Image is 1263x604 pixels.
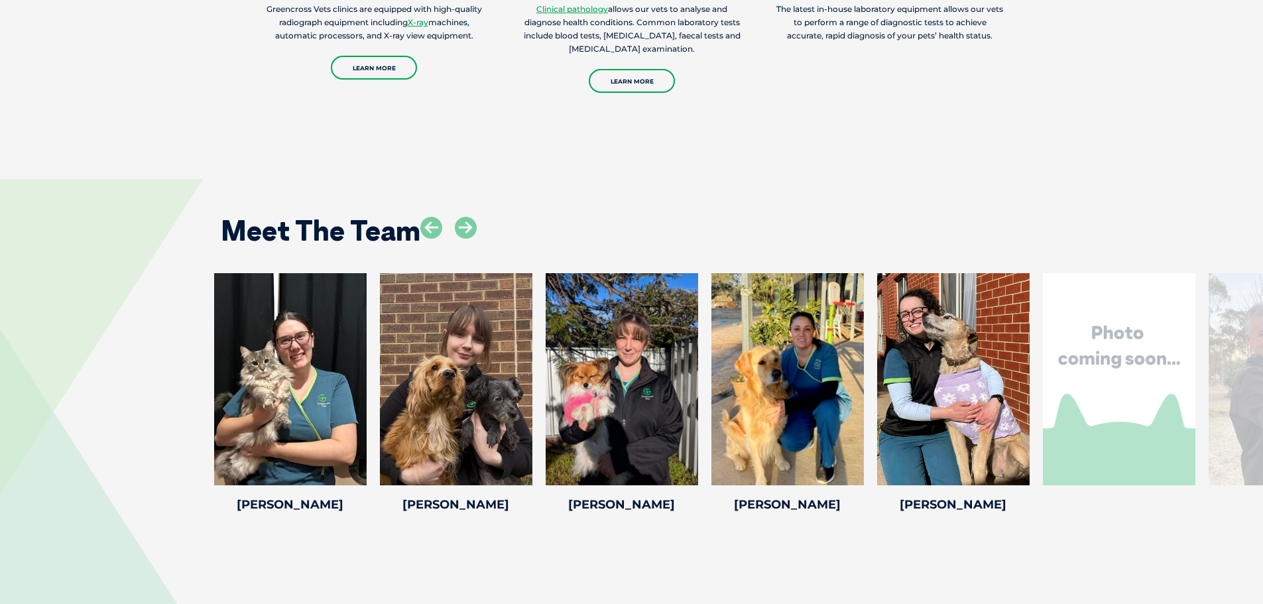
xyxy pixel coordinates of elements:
h4: [PERSON_NAME] [380,499,532,511]
a: Learn More [331,56,417,80]
p: Greencross Vets clinics are equipped with high-quality radiograph equipment including machines, a... [261,3,488,42]
p: allows our vets to analyse and diagnose health conditions. Common laboratory tests include blood ... [518,3,746,56]
h4: [PERSON_NAME] [214,499,367,511]
a: Clinical pathology [536,4,608,14]
a: X-ray [408,17,428,27]
h4: [PERSON_NAME] [711,499,864,511]
h4: [PERSON_NAME] [877,499,1030,511]
a: Learn More [589,69,675,93]
p: The latest in-house laboratory equipment allows our vets to perform a range of diagnostic tests t... [776,3,1004,42]
h2: Meet The Team [221,217,420,245]
h4: [PERSON_NAME] [546,499,698,511]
